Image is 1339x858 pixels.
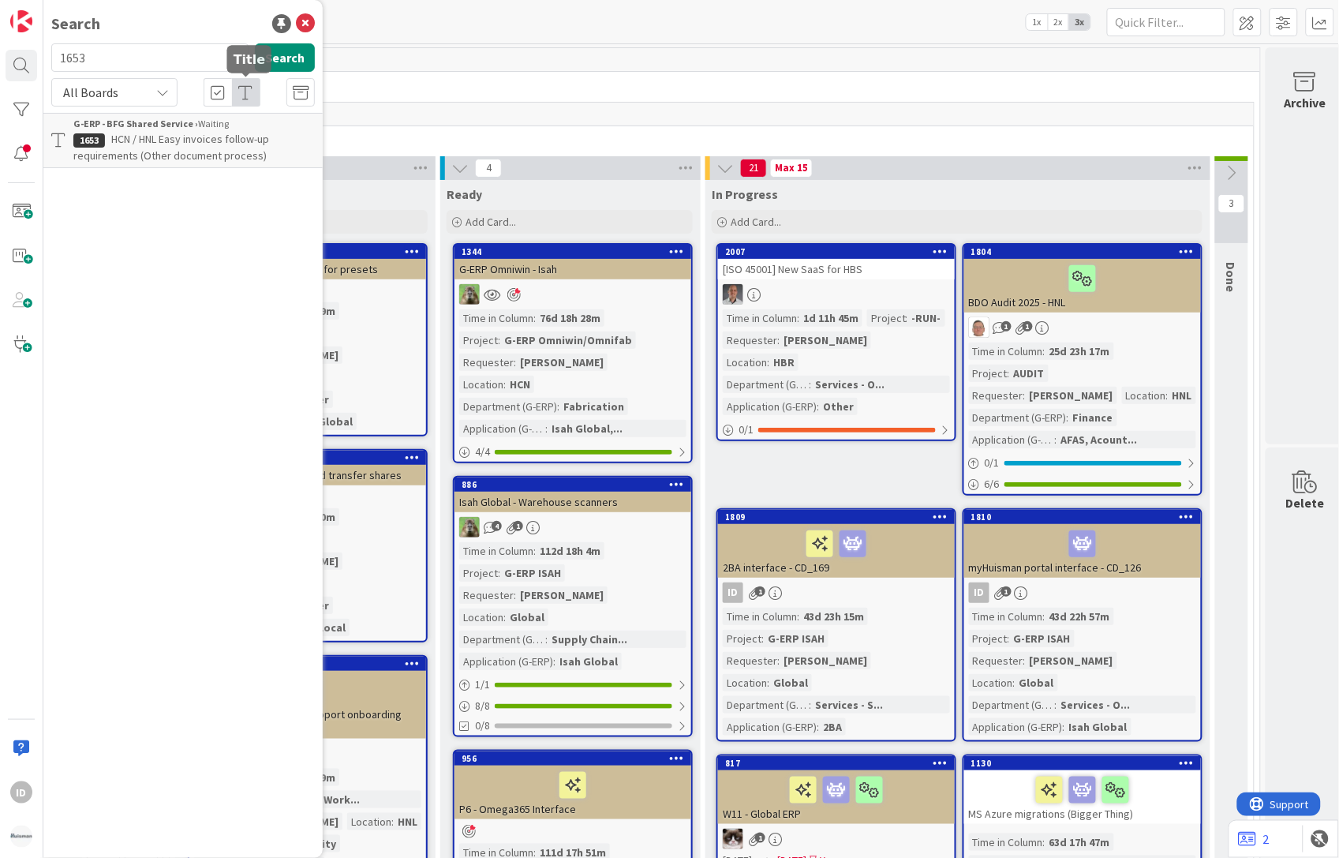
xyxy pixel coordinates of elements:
[462,246,691,257] div: 1344
[799,309,862,327] div: 1d 11h 45m
[1008,365,1010,382] span: :
[725,758,955,769] div: 817
[797,608,799,625] span: :
[767,354,769,371] span: :
[475,444,490,460] span: 4 / 4
[536,309,604,327] div: 76d 18h 28m
[723,608,797,625] div: Time in Column
[459,586,514,604] div: Requester
[394,813,421,830] div: HNL
[1010,630,1075,647] div: G-ERP ISAH
[454,675,691,695] div: 1/1
[255,43,315,72] button: Search
[498,332,500,349] span: :
[969,652,1023,669] div: Requester
[1285,93,1326,112] div: Archive
[817,398,819,415] span: :
[454,245,691,259] div: 1344
[718,245,955,259] div: 2007
[1043,834,1045,851] span: :
[769,674,812,691] div: Global
[755,833,765,843] span: 1
[545,631,548,648] span: :
[178,130,1234,146] span: Bigger Things
[516,586,608,604] div: [PERSON_NAME]
[769,354,799,371] div: HBR
[459,354,514,371] div: Requester
[347,813,391,830] div: Location
[712,186,778,202] span: In Progress
[462,753,691,764] div: 956
[475,159,502,178] span: 4
[462,479,691,490] div: 886
[548,631,631,648] div: Supply Chain...
[867,309,906,327] div: Project
[503,376,506,393] span: :
[459,517,480,538] img: TT
[723,718,817,736] div: Application (G-ERP)
[459,631,545,648] div: Department (G-ERP)
[475,698,490,714] span: 8 / 8
[1043,608,1045,625] span: :
[1001,321,1012,332] span: 1
[553,653,555,670] span: :
[1107,8,1225,36] input: Quick Filter...
[557,398,559,415] span: :
[725,246,955,257] div: 2007
[459,398,557,415] div: Department (G-ERP)
[1023,652,1026,669] span: :
[1063,718,1065,736] span: :
[234,51,265,66] h5: Title
[63,84,118,100] span: All Boards
[723,284,743,305] img: PS
[454,696,691,716] div: 8/8
[718,583,955,603] div: ID
[964,524,1201,578] div: myHuisman portal interface - CD_126
[718,756,955,770] div: 817
[969,409,1067,426] div: Department (G-ERP)
[723,829,743,849] img: Kv
[1065,718,1131,736] div: Isah Global
[1045,608,1114,625] div: 43d 22h 57m
[723,630,761,647] div: Project
[775,164,808,172] div: Max 15
[43,113,323,168] a: G-ERP - BFG Shared Service ›Waiting1653HCN / HNL Easy invoices follow-up requirements (Other docu...
[1055,431,1057,448] span: :
[1224,262,1240,292] span: Done
[459,309,533,327] div: Time in Column
[500,332,636,349] div: G-ERP Omniwin/Omnifab
[811,696,887,714] div: Services - S...
[964,756,1201,824] div: 1130MS Azure migrations (Bigger Thing)
[1043,343,1045,360] span: :
[10,781,32,804] div: ID
[964,245,1201,259] div: 1804
[969,387,1023,404] div: Requester
[459,332,498,349] div: Project
[817,718,819,736] span: :
[10,10,32,32] img: Visit kanbanzone.com
[1048,14,1069,30] span: 2x
[731,215,781,229] span: Add Card...
[454,442,691,462] div: 4/4
[725,511,955,523] div: 1809
[506,609,548,626] div: Global
[1023,321,1033,332] span: 1
[969,343,1043,360] div: Time in Column
[1069,409,1117,426] div: Finance
[971,246,1201,257] div: 1804
[1001,586,1012,597] span: 1
[533,309,536,327] span: :
[718,510,955,524] div: 1809
[908,309,945,327] div: -RUN-
[73,132,269,163] span: HCN / HNL Easy invoices follow-up requirements (Other document process)
[454,245,691,279] div: 1344G-ERP Omniwin - Isah
[73,133,105,148] div: 1653
[718,829,955,849] div: Kv
[51,12,100,36] div: Search
[969,696,1055,714] div: Department (G-ERP)
[723,583,743,603] div: ID
[718,756,955,824] div: 817W11 - Global ERP
[1055,696,1057,714] span: :
[723,674,767,691] div: Location
[755,586,765,597] span: 1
